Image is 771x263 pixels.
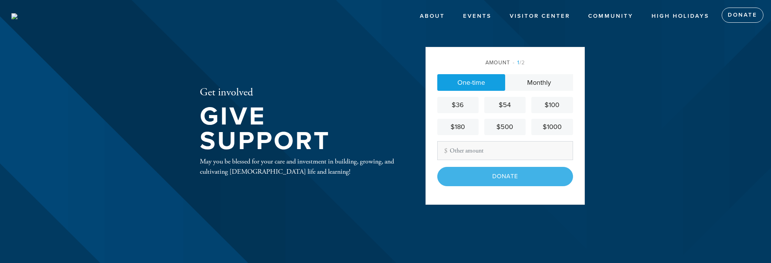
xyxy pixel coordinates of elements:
[484,97,526,113] a: $54
[437,74,505,91] a: One-time
[646,9,715,23] a: High Holidays
[437,59,573,67] div: Amount
[200,156,401,177] div: May you be blessed for your care and investment in building, growing, and cultivating [DEMOGRAPHI...
[440,100,476,110] div: $36
[437,97,479,113] a: $36
[513,59,525,66] span: /2
[484,119,526,135] a: $500
[487,100,523,110] div: $54
[437,119,479,135] a: $180
[517,59,520,66] span: 1
[200,104,401,153] h1: Give Support
[437,141,573,160] input: Other amount
[457,9,497,23] a: Events
[722,8,763,23] a: Donate
[534,100,570,110] div: $100
[531,97,573,113] a: $100
[440,122,476,132] div: $180
[504,9,576,23] a: Visitor Center
[583,9,639,23] a: Community
[531,119,573,135] a: $1000
[414,9,451,23] a: About
[505,74,573,91] a: Monthly
[487,122,523,132] div: $500
[200,86,401,99] h2: Get involved
[534,122,570,132] div: $1000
